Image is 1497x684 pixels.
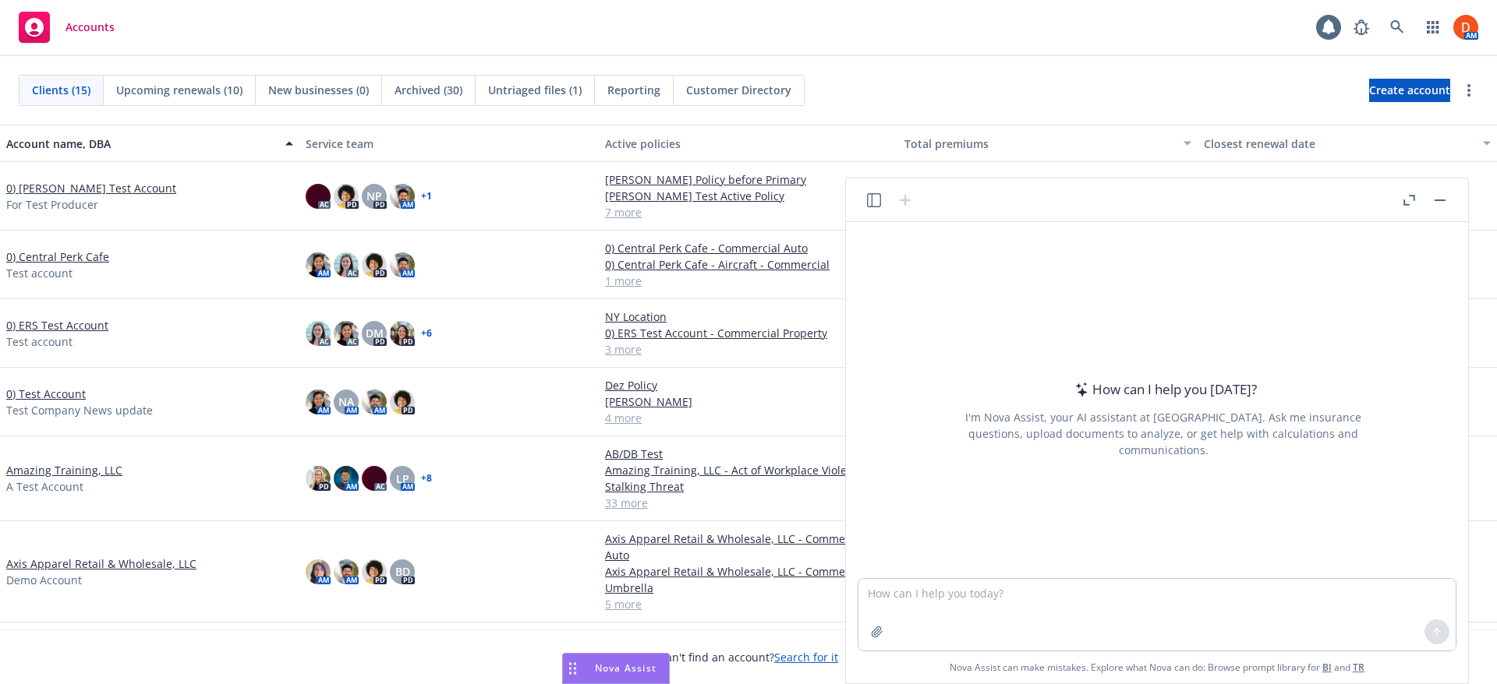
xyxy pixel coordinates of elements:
span: Customer Directory [686,82,791,98]
div: Closest renewal date [1204,136,1474,152]
a: 33 more [605,495,892,511]
span: Test Company News update [6,402,153,418]
a: [PERSON_NAME] Policy before Primary [605,171,892,188]
a: Search [1382,12,1413,43]
img: photo [306,390,331,414]
a: Axis Apparel Retail & Wholesale, LLC [6,555,196,572]
a: 1 more [605,273,892,289]
img: photo [390,321,415,346]
span: For Test Producer [6,196,98,213]
a: Axis Apparel Retail & Wholesale, LLC - Commercial Umbrella [605,563,892,596]
span: BD [395,563,410,580]
div: Account name, DBA [6,136,276,152]
a: Amazing Training, LLC [6,462,122,478]
span: Clients (15) [32,82,90,98]
img: photo [362,466,387,491]
span: Test account [6,333,73,350]
span: Reporting [607,82,660,98]
span: Archived (30) [395,82,462,98]
a: Dez Policy [605,377,892,393]
div: Active policies [605,136,892,152]
div: I'm Nova Assist, your AI assistant at [GEOGRAPHIC_DATA]. Ask me insurance questions, upload docum... [944,409,1382,458]
a: 5 more [605,596,892,612]
span: Test account [6,265,73,281]
a: Report a Bug [1346,12,1377,43]
span: Create account [1369,76,1450,105]
div: How can I help you [DATE]? [1071,379,1257,400]
a: 0) [PERSON_NAME] Test Account [6,180,176,196]
img: photo [362,559,387,584]
span: Untriaged files (1) [488,82,582,98]
img: photo [390,390,415,414]
span: Demo Account [6,572,82,588]
span: Accounts [65,21,115,33]
img: photo [334,321,359,346]
img: photo [334,466,359,491]
span: New businesses (0) [268,82,369,98]
button: Active policies [599,125,898,162]
span: DM [366,325,384,341]
img: photo [1453,15,1478,40]
span: LP [396,471,409,487]
span: Upcoming renewals (10) [116,82,242,98]
a: + 8 [421,474,432,483]
span: Can't find an account? [659,649,838,665]
a: + 6 [421,329,432,338]
button: Nova Assist [562,653,670,684]
img: photo [306,559,331,584]
div: Total premiums [904,136,1174,152]
img: photo [390,184,415,209]
img: photo [334,184,359,209]
div: Drag to move [563,654,582,683]
img: photo [362,252,387,277]
button: Total premiums [898,125,1198,162]
a: 0) Central Perk Cafe [6,249,109,265]
a: 3 more [605,341,892,358]
span: Nova Assist [595,661,656,675]
a: NY Location [605,309,892,325]
a: BI [1322,661,1332,674]
a: AB/DB Test [605,446,892,462]
button: Closest renewal date [1198,125,1497,162]
span: A Test Account [6,478,83,495]
a: 0) Test Account [6,386,86,402]
a: 7 more [605,204,892,220]
a: Search for it [774,650,838,665]
img: photo [362,390,387,414]
span: NA [338,393,354,410]
img: photo [306,252,331,277]
a: 0) ERS Test Account [6,317,108,333]
div: Service team [306,136,593,152]
img: photo [306,184,331,209]
a: [PERSON_NAME] Test Active Policy [605,188,892,204]
button: Service team [299,125,599,162]
img: photo [334,559,359,584]
img: photo [306,321,331,346]
a: Create account [1369,79,1450,102]
a: 0) Central Perk Cafe - Commercial Auto [605,240,892,256]
a: TR [1353,661,1364,674]
span: Nova Assist can make mistakes. Explore what Nova can do: Browse prompt library for and [950,651,1364,683]
a: Switch app [1417,12,1449,43]
a: Accounts [12,5,121,49]
a: + 1 [421,192,432,201]
img: photo [390,252,415,277]
img: photo [306,466,331,491]
a: more [1460,81,1478,100]
a: [PERSON_NAME] [605,393,892,410]
a: 0) ERS Test Account - Commercial Property [605,325,892,341]
a: Axis Apparel Retail & Wholesale, LLC - Commercial Auto [605,531,892,563]
span: NP [366,188,382,204]
a: Amazing Training, LLC - Act of Workplace Violence / Stalking Threat [605,462,892,495]
a: 0) Central Perk Cafe - Aircraft - Commercial [605,256,892,273]
a: 4 more [605,410,892,426]
img: photo [334,252,359,277]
